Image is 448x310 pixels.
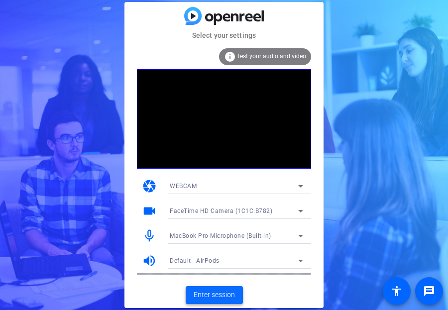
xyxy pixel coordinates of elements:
mat-icon: mic_none [142,228,157,243]
mat-icon: accessibility [391,285,403,297]
span: WEBCAM [170,183,197,190]
button: Enter session [186,286,243,304]
mat-icon: info [224,51,236,63]
mat-card-subtitle: Select your settings [124,30,324,41]
mat-icon: message [423,285,435,297]
span: MacBook Pro Microphone (Built-in) [170,232,271,239]
mat-icon: volume_up [142,253,157,268]
span: Test your audio and video [237,53,306,60]
img: blue-gradient.svg [184,7,264,24]
span: Enter session [194,290,235,300]
span: FaceTime HD Camera (1C1C:B782) [170,207,272,214]
mat-icon: camera [142,179,157,194]
mat-icon: videocam [142,204,157,218]
span: Default - AirPods [170,257,220,264]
